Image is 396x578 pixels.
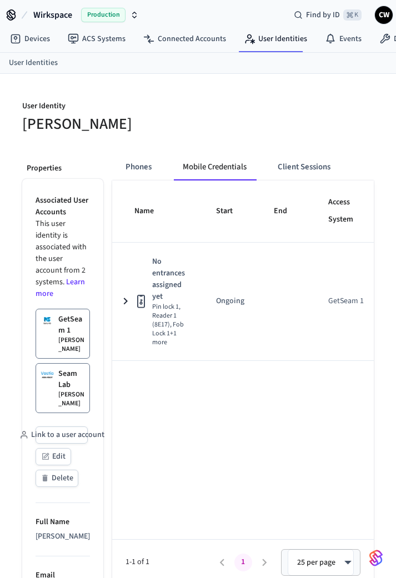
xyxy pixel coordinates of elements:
[306,9,340,21] span: Find by ID
[126,556,211,568] span: 1-1 of 1
[234,554,252,571] button: page 1
[216,295,247,307] p: Ongoing
[274,203,302,220] span: End
[216,203,247,220] span: Start
[36,448,71,465] button: Edit
[36,426,88,444] button: Link to a user account
[22,100,192,114] p: User Identity
[27,163,99,174] p: Properties
[41,368,54,381] img: Assa Abloy Vostio Logo
[33,8,72,22] span: Wirkspace
[134,29,235,49] a: Connected Accounts
[36,470,78,487] button: Delete
[152,256,189,303] span: No entrances assigned yet
[36,363,90,413] a: Seam Lab[PERSON_NAME]
[285,5,370,25] div: Find by ID⌘ K
[58,390,85,408] p: [PERSON_NAME]
[369,549,383,567] img: SeamLogoGradient.69752ec5.svg
[58,336,85,354] p: [PERSON_NAME]
[316,29,370,49] a: Events
[288,549,354,576] div: 25 per page
[36,195,90,218] p: Associated User Accounts
[343,9,362,21] span: ⌘ K
[269,154,339,180] button: Client Sessions
[134,203,168,220] span: Name
[36,309,90,359] a: GetSeam 1[PERSON_NAME]
[36,516,90,528] p: Full Name
[117,154,161,180] button: Phones
[174,154,255,180] button: Mobile Credentials
[22,114,192,135] h5: [PERSON_NAME]
[1,29,59,49] a: Devices
[375,6,393,24] button: CW
[235,29,316,49] a: User Identities
[376,7,392,23] span: CW
[81,8,126,22] span: Production
[152,303,189,347] span: Pin lock 1, Reader 1 (8E17), Fob Lock 1 +1 more
[41,314,54,327] img: Salto KS site Logo
[36,218,90,300] p: This user identity is associated with the user account from 2 systems.
[58,314,85,336] p: GetSeam 1
[36,277,85,299] a: Learn more
[36,531,90,542] div: [PERSON_NAME]
[9,57,58,69] a: User Identities
[328,194,368,229] span: Access System
[58,368,85,390] p: Seam Lab
[328,295,364,307] div: GetSeam 1
[212,554,275,571] nav: pagination navigation
[59,29,134,49] a: ACS Systems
